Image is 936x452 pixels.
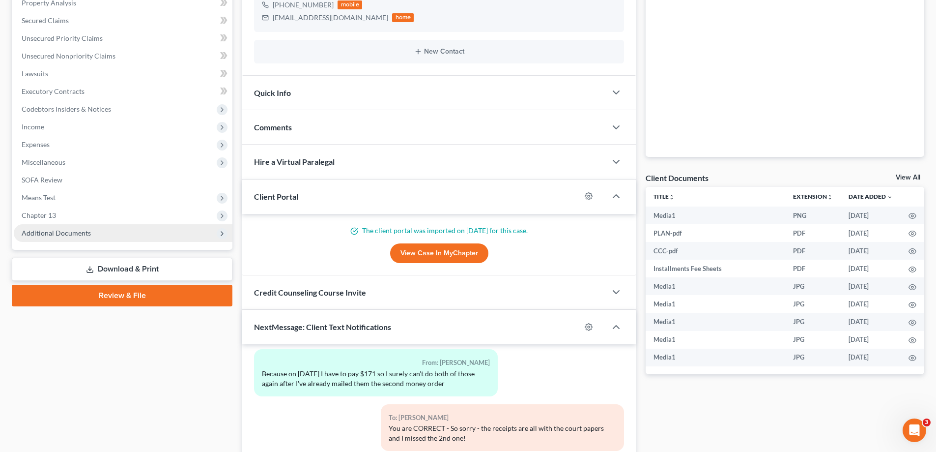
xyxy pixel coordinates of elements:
div: mobile [338,0,362,9]
td: JPG [785,349,841,366]
td: [DATE] [841,242,901,260]
span: Additional Documents [22,229,91,237]
td: JPG [785,295,841,313]
a: Extensionunfold_more [793,193,833,200]
span: Credit Counseling Course Invite [254,288,366,297]
a: Download & Print [12,258,232,281]
span: NextMessage: Client Text Notifications [254,322,391,331]
div: Because on [DATE] I have to pay $171 so I surely can't do both of those again after I've already ... [262,369,489,389]
a: Secured Claims [14,12,232,30]
span: Unsecured Priority Claims [22,34,103,42]
td: [DATE] [841,313,901,331]
span: Means Test [22,193,56,202]
span: Executory Contracts [22,87,85,95]
td: Media1 [646,349,785,366]
span: 3 [923,419,931,426]
a: View Case in MyChapter [390,243,488,263]
td: JPG [785,331,841,349]
span: Unsecured Nonpriority Claims [22,52,115,60]
a: Unsecured Nonpriority Claims [14,47,232,65]
td: PDF [785,242,841,260]
span: SOFA Review [22,176,62,184]
td: Media1 [646,295,785,313]
td: JPG [785,313,841,331]
p: The client portal was imported on [DATE] for this case. [254,226,624,236]
span: Comments [254,122,292,132]
td: PDF [785,260,841,277]
span: Hire a Virtual Paralegal [254,157,335,166]
div: home [392,13,414,22]
td: PDF [785,224,841,242]
span: Lawsuits [22,69,48,78]
td: [DATE] [841,224,901,242]
span: Quick Info [254,88,291,97]
span: Client Portal [254,192,298,201]
span: Miscellaneous [22,158,65,166]
td: [DATE] [841,295,901,313]
a: Titleunfold_more [653,193,675,200]
td: [DATE] [841,349,901,366]
a: Executory Contracts [14,83,232,100]
div: [EMAIL_ADDRESS][DOMAIN_NAME] [273,13,388,23]
td: [DATE] [841,207,901,224]
div: To: [PERSON_NAME] [389,412,616,423]
span: Chapter 13 [22,211,56,219]
span: Codebtors Insiders & Notices [22,105,111,113]
i: expand_more [887,194,893,200]
td: Media1 [646,331,785,349]
a: View All [896,174,920,181]
td: JPG [785,277,841,295]
div: You are CORRECT - So sorry - the receipts are all with the court papers and I missed the 2nd one! [389,423,616,443]
td: [DATE] [841,260,901,277]
td: Media1 [646,277,785,295]
span: Income [22,122,44,131]
a: Lawsuits [14,65,232,83]
td: PNG [785,207,841,224]
div: Client Documents [646,173,709,183]
td: Installments Fee Sheets [646,260,785,277]
td: CCC-pdf [646,242,785,260]
td: Media1 [646,313,785,331]
span: Secured Claims [22,16,69,25]
a: Unsecured Priority Claims [14,30,232,47]
td: [DATE] [841,277,901,295]
div: From: [PERSON_NAME] [262,357,489,368]
i: unfold_more [669,194,675,200]
a: Date Added expand_more [849,193,893,200]
button: New Contact [262,48,616,56]
td: Media1 [646,207,785,224]
a: Review & File [12,285,232,306]
span: Expenses [22,140,50,149]
a: SOFA Review [14,171,232,189]
td: [DATE] [841,331,901,349]
iframe: Intercom live chat [903,419,926,442]
i: unfold_more [827,194,833,200]
td: PLAN-pdf [646,224,785,242]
